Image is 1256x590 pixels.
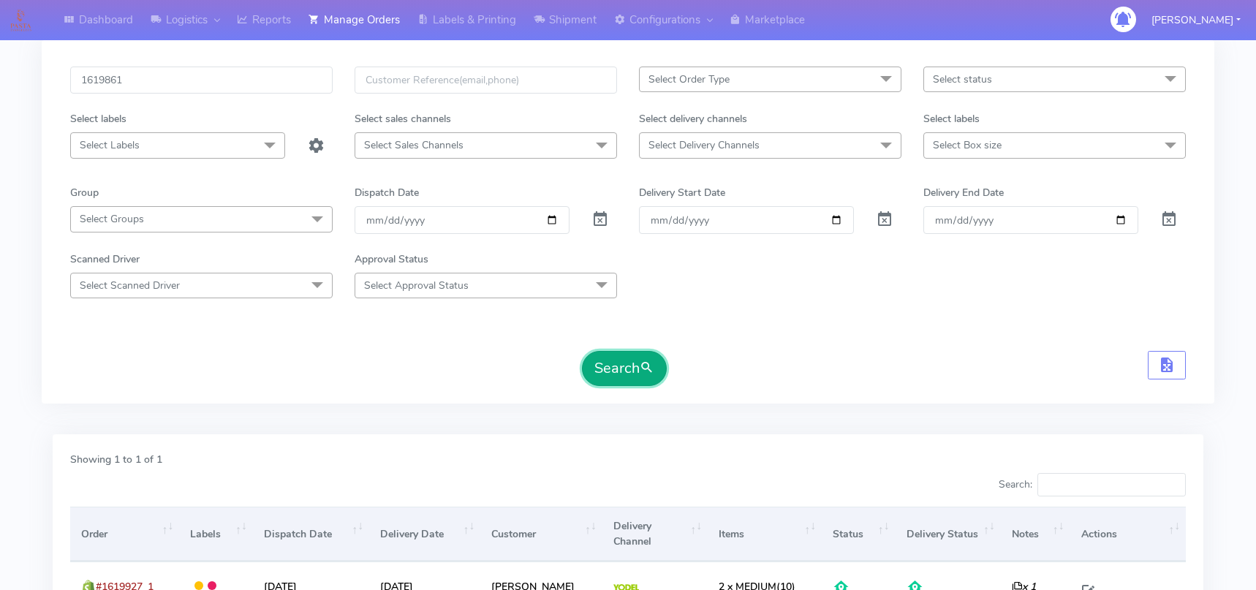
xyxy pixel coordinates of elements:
[70,67,333,94] input: Order Id
[70,507,179,561] th: Order: activate to sort column ascending
[70,111,126,126] label: Select labels
[1070,507,1186,561] th: Actions: activate to sort column ascending
[923,111,980,126] label: Select labels
[639,111,747,126] label: Select delivery channels
[999,473,1186,496] label: Search:
[648,72,730,86] span: Select Order Type
[253,507,369,561] th: Dispatch Date: activate to sort column ascending
[80,279,180,292] span: Select Scanned Driver
[1140,5,1252,35] button: [PERSON_NAME]
[602,507,708,561] th: Delivery Channel: activate to sort column ascending
[355,111,451,126] label: Select sales channels
[369,507,480,561] th: Delivery Date: activate to sort column ascending
[708,507,822,561] th: Items: activate to sort column ascending
[933,138,1002,152] span: Select Box size
[648,138,760,152] span: Select Delivery Channels
[70,251,140,267] label: Scanned Driver
[80,212,144,226] span: Select Groups
[1001,507,1070,561] th: Notes: activate to sort column ascending
[1037,473,1186,496] input: Search:
[70,452,162,467] label: Showing 1 to 1 of 1
[364,279,469,292] span: Select Approval Status
[933,72,992,86] span: Select status
[639,185,725,200] label: Delivery Start Date
[70,185,99,200] label: Group
[179,507,253,561] th: Labels: activate to sort column ascending
[80,138,140,152] span: Select Labels
[364,138,464,152] span: Select Sales Channels
[582,351,667,386] button: Search
[822,507,896,561] th: Status: activate to sort column ascending
[355,67,617,94] input: Customer Reference(email,phone)
[896,507,1001,561] th: Delivery Status: activate to sort column ascending
[923,185,1004,200] label: Delivery End Date
[355,251,428,267] label: Approval Status
[480,507,602,561] th: Customer: activate to sort column ascending
[355,185,419,200] label: Dispatch Date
